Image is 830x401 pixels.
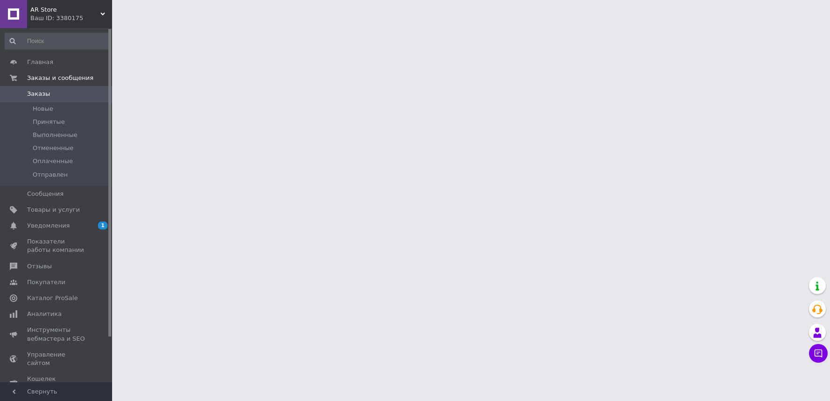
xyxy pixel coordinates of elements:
span: Сообщения [27,190,64,198]
span: Отмененные [33,144,73,152]
span: Заказы и сообщения [27,74,93,82]
span: Инструменты вебмастера и SEO [27,326,86,343]
button: Чат с покупателем [809,344,828,363]
span: Отзывы [27,262,52,271]
span: Отправлен [33,171,68,179]
span: Уведомления [27,222,70,230]
span: Показатели работы компании [27,237,86,254]
span: Управление сайтом [27,351,86,367]
span: Товары и услуги [27,206,80,214]
span: Заказы [27,90,50,98]
span: Выполненные [33,131,78,139]
input: Поиск [5,33,110,50]
span: Новые [33,105,53,113]
span: Каталог ProSale [27,294,78,302]
span: 1 [98,222,107,229]
span: Аналитика [27,310,62,318]
span: Покупатели [27,278,65,286]
span: Оплаченные [33,157,73,165]
div: Ваш ID: 3380175 [30,14,112,22]
span: AR Store [30,6,100,14]
span: Принятые [33,118,65,126]
span: Главная [27,58,53,66]
span: Кошелек компании [27,375,86,392]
